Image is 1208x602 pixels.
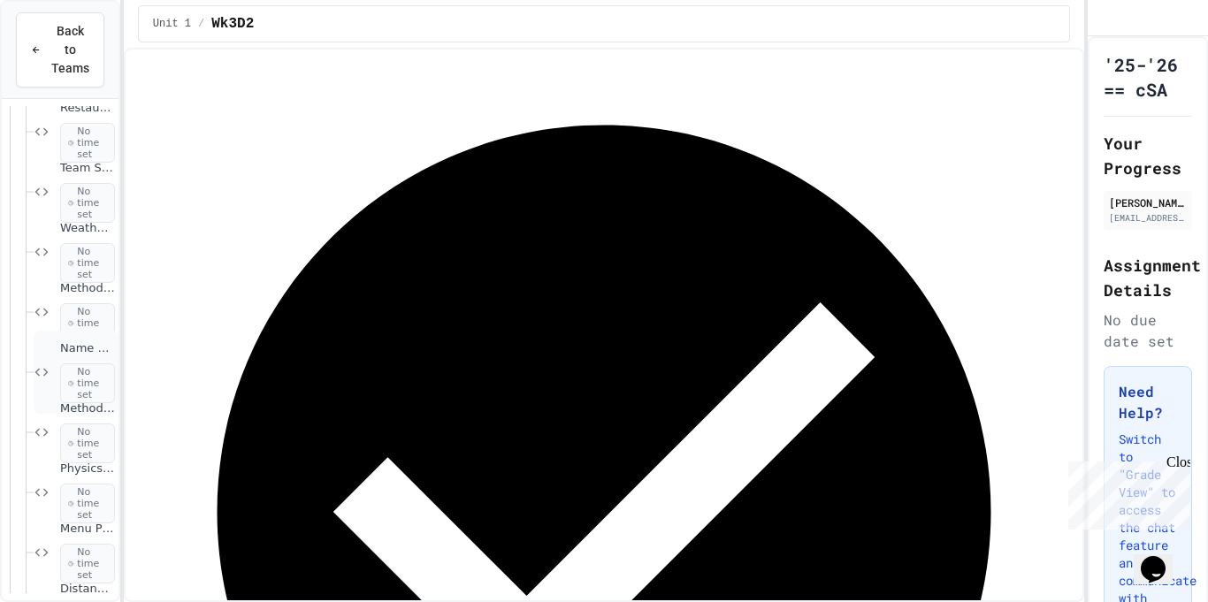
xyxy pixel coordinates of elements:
[1061,454,1190,530] iframe: chat widget
[7,7,122,112] div: Chat with us now!Close
[60,363,115,404] span: No time set
[1109,211,1187,225] div: [EMAIL_ADDRESS][DOMAIN_NAME]
[60,303,115,344] span: No time set
[51,22,89,78] span: Back to Teams
[1104,52,1192,102] h1: '25-'26 == cSA
[1104,309,1192,352] div: No due date set
[198,17,204,31] span: /
[211,13,254,34] span: Wk3D2
[60,484,115,524] span: No time set
[60,281,115,296] span: Method Declaration Helper
[1119,381,1177,423] h3: Need Help?
[60,221,115,236] span: Weather Station Debugger
[1134,531,1190,584] iframe: chat widget
[60,401,115,416] span: Method Signature Fixer
[60,341,115,356] span: Name Generator Tool
[60,101,115,116] span: Restaurant Order System
[60,183,115,224] span: No time set
[60,461,115,476] span: Physics Lab Simulator
[1104,253,1192,302] h2: Assignment Details
[60,161,115,176] span: Team Stats Calculator
[60,582,115,597] span: Distance Calculator Fix
[60,544,115,584] span: No time set
[1104,131,1192,180] h2: Your Progress
[60,243,115,284] span: No time set
[60,522,115,537] span: Menu Price Calculator
[60,123,115,164] span: No time set
[60,423,115,464] span: No time set
[1109,194,1187,210] div: [PERSON_NAME]
[16,12,104,88] button: Back to Teams
[153,17,191,31] span: Unit 1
